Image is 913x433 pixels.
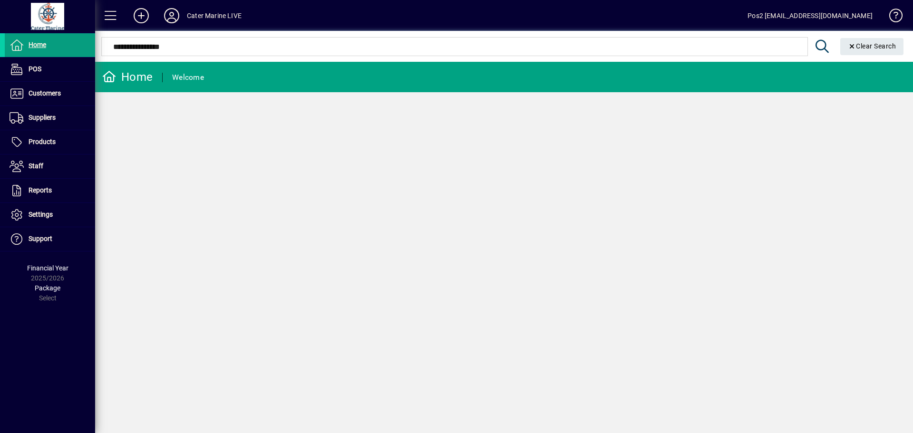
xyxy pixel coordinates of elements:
a: Settings [5,203,95,227]
span: Home [29,41,46,48]
a: Customers [5,82,95,106]
div: Welcome [172,70,204,85]
span: Customers [29,89,61,97]
span: Package [35,284,60,292]
a: Knowledge Base [882,2,901,33]
button: Add [126,7,156,24]
span: Reports [29,186,52,194]
a: Support [5,227,95,251]
button: Clear [840,38,904,55]
div: Home [102,69,153,85]
span: POS [29,65,41,73]
span: Products [29,138,56,145]
a: Staff [5,154,95,178]
div: Cater Marine LIVE [187,8,242,23]
button: Profile [156,7,187,24]
span: Settings [29,211,53,218]
a: Suppliers [5,106,95,130]
a: POS [5,58,95,81]
span: Staff [29,162,43,170]
div: Pos2 [EMAIL_ADDRESS][DOMAIN_NAME] [748,8,873,23]
a: Products [5,130,95,154]
span: Support [29,235,52,242]
span: Financial Year [27,264,68,272]
span: Clear Search [848,42,896,50]
span: Suppliers [29,114,56,121]
a: Reports [5,179,95,202]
